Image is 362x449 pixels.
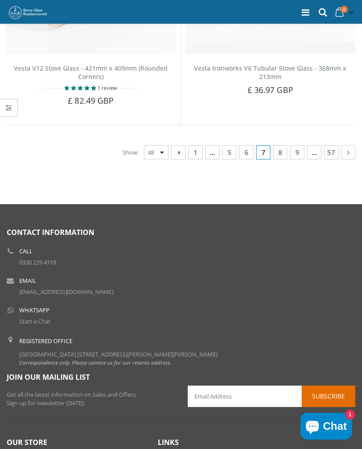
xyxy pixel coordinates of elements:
[248,84,293,95] span: £ 36.97 GBP
[298,413,355,442] inbox-online-store-chat: Shopify online store chat
[239,145,253,159] a: 6
[158,437,179,447] span: Links
[256,145,270,159] span: 7
[122,145,139,159] span: Show:
[19,337,72,345] b: Registered Office
[222,145,236,159] a: 5
[194,64,346,81] a: Vesta Ironworks V6 Tubular Stove Glass - 368mm x 213mm
[14,64,168,81] a: Vesta V12 Stove Glass - 421mm x 409mm (Rounded Corners)
[68,95,114,106] span: £ 82.49 GBP
[341,6,348,13] span: 0
[64,84,97,91] span: 5.00 stars
[290,145,304,159] a: 9
[19,359,171,366] em: Correspondence only. Please contact us for our returns address.
[205,145,219,159] span: …
[7,227,94,237] span: Contact Information
[7,390,174,408] p: Get all the latest information on Sales and Offers. Sign up for newsletter [DATE].
[19,317,51,325] a: Start a Chat
[19,248,33,254] b: Call
[188,386,355,407] input: Email Address
[8,5,48,20] img: Stove Glass Replacement
[19,288,114,296] a: [EMAIL_ADDRESS][DOMAIN_NAME]
[7,437,47,447] span: Our Store
[7,372,90,382] span: Join our mailing list
[19,307,50,313] b: WhatsApp
[302,386,355,407] button: Subscribe
[273,145,287,159] a: 8
[188,145,202,159] a: 1
[307,145,321,159] span: …
[324,145,338,159] a: 57
[19,258,56,266] a: 0330 229 4118
[333,4,355,21] a: 0
[19,278,36,284] b: Email
[19,337,218,367] div: [GEOGRAPHIC_DATA] [STREET_ADDRESS][PERSON_NAME][PERSON_NAME]
[302,6,309,18] a: Menu
[97,84,117,91] span: 1 review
